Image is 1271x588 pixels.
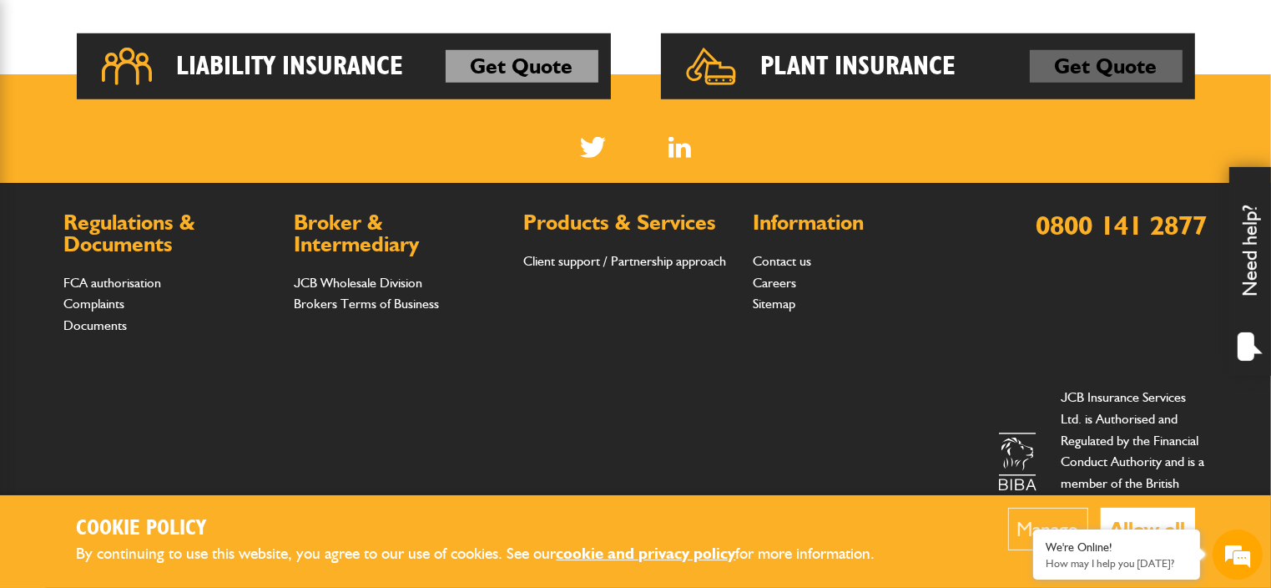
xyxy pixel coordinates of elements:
p: How may I help you today? [1046,557,1188,570]
a: Contact us [753,253,811,269]
img: Twitter [580,137,606,158]
h2: Information [753,212,966,234]
img: d_20077148190_company_1631870298795_20077148190 [28,93,70,116]
a: Brokers Terms of Business [294,296,439,312]
textarea: Type your message and hit 'Enter' [22,302,305,446]
a: 0800 141 2877 [1036,209,1208,241]
a: Sitemap [753,296,795,312]
h2: Products & Services [523,212,736,234]
h2: Liability Insurance [177,50,404,84]
a: LinkedIn [668,137,691,158]
input: Enter your email address [22,204,305,241]
h2: Plant Insurance [761,50,956,84]
a: Careers [753,275,796,291]
a: JCB Wholesale Division [294,275,422,291]
a: Get Quote [446,50,598,84]
a: cookie and privacy policy [557,544,736,563]
div: Need help? [1229,167,1271,376]
input: Enter your phone number [22,253,305,290]
h2: Regulations & Documents [64,212,277,255]
a: FCA authorisation [64,275,162,291]
button: Manage [1008,508,1088,550]
a: Documents [64,317,128,333]
p: By continuing to use this website, you agree to our use of cookies. See our for more information. [77,541,903,567]
input: Enter your last name [22,155,305,191]
h2: Cookie Policy [77,516,903,542]
a: Complaints [64,296,125,312]
div: Minimize live chat window [274,8,314,48]
div: Chat with us now [87,94,280,115]
p: JCB Insurance Services Ltd. is Authorised and Regulated by the Financial Conduct Authority and is... [1062,387,1208,536]
em: Start Chat [227,460,303,483]
img: Linked In [668,137,691,158]
div: We're Online! [1046,540,1188,555]
a: Get Quote [1030,50,1183,84]
h2: Broker & Intermediary [294,212,507,255]
a: Client support / Partnership approach [523,253,726,269]
button: Allow all [1101,508,1195,550]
